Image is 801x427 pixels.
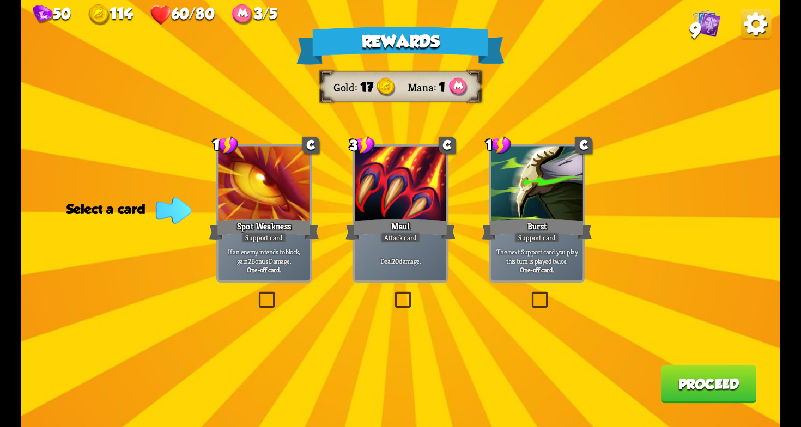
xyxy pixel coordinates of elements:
[302,137,319,154] div: C
[575,137,592,154] div: C
[248,256,251,265] b: 2
[66,202,187,217] div: Select a card
[520,265,554,274] b: One-off card.
[150,4,214,26] div: Health
[333,80,360,94] div: Gold
[296,27,505,65] div: Rewards
[247,265,281,274] b: One-off card.
[88,4,132,26] div: Gold
[88,4,110,26] img: gold.png
[357,256,444,265] p: Deal damage.
[241,232,286,243] div: Support card
[482,217,592,242] div: Burst
[741,9,772,40] img: OptionsButton.png
[33,5,71,25] div: Gems
[360,80,373,95] span: 17
[439,80,445,95] span: 1
[380,232,421,243] div: Attack card
[220,247,307,265] p: If an enemy intends to block, gain Bonus Damage.
[514,232,559,243] div: Support card
[486,136,511,155] div: 1
[493,247,580,265] p: The next Support card you play this turn is played twice.
[150,4,171,26] img: health.png
[345,217,456,242] div: Maul
[156,197,191,224] img: indicator-arrow.png
[232,4,277,26] div: Mana
[408,80,439,94] div: Mana
[392,256,399,265] b: 20
[377,78,396,97] img: gold.png
[690,19,701,42] span: 9
[209,217,319,242] div: Spot Weakness
[33,5,53,25] img: gem.png
[449,78,468,97] img: ManaPoints.png
[693,9,721,40] div: View all the cards in your deck
[349,136,375,155] div: 3
[213,136,238,155] div: 1
[232,4,253,26] img: ManaPoints.png
[693,9,721,37] img: Cards_Icon.png
[660,365,756,404] button: Proceed
[439,137,456,154] div: C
